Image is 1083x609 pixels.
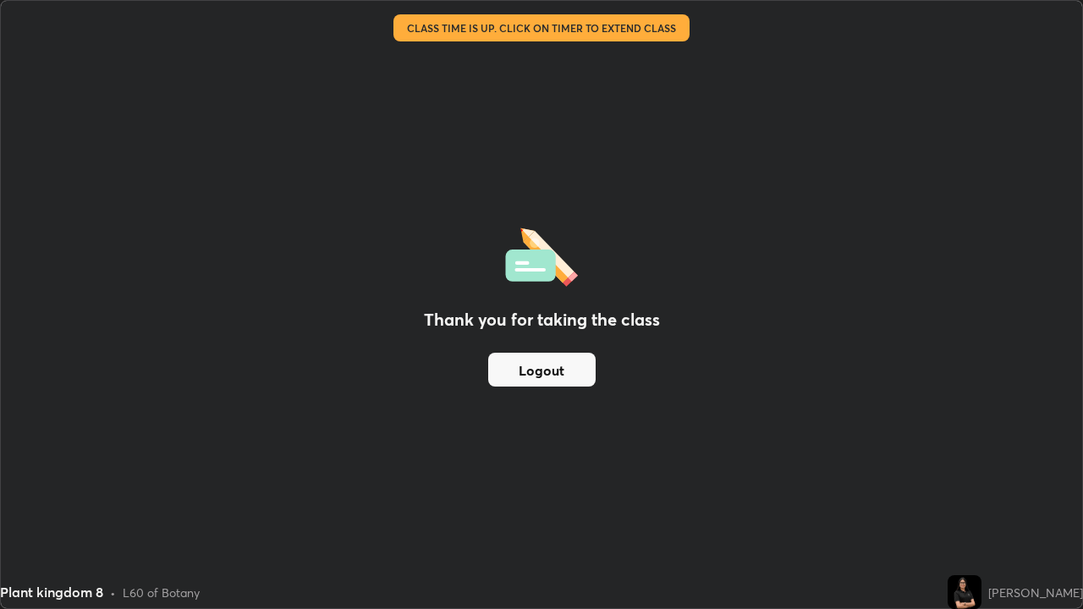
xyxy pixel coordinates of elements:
[505,222,578,287] img: offlineFeedback.1438e8b3.svg
[948,575,981,609] img: 2bae6509bf0947e3a873d2d6ab89f9eb.jpg
[123,584,200,601] div: L60 of Botany
[424,307,660,332] h2: Thank you for taking the class
[488,353,596,387] button: Logout
[988,584,1083,601] div: [PERSON_NAME]
[110,584,116,601] div: •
